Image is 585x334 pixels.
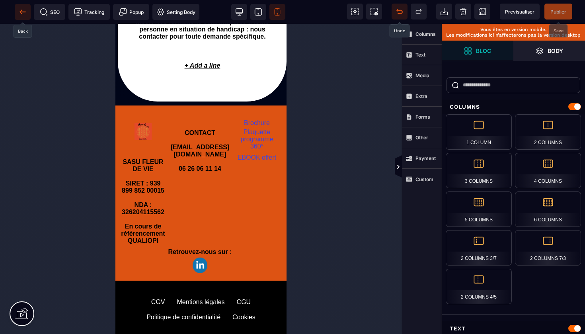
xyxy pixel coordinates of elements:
[53,225,116,231] b: Retrouvez-nous sur :
[415,135,428,141] strong: Other
[15,34,159,49] p: + Add a line
[442,100,585,114] div: Columns
[156,8,195,16] span: Setting Body
[55,105,114,148] b: CONTACT [EMAIL_ADDRESS][DOMAIN_NAME] 06 26 06 11 14
[446,230,512,266] div: 2 Columns 3/7
[125,105,160,126] a: Plaquette programme 360°
[442,41,513,61] span: Open Blocks
[415,52,425,58] strong: Text
[515,114,581,150] div: 2 Columns
[415,114,430,120] strong: Forms
[548,48,563,54] strong: Body
[31,290,105,297] div: Politique de confidentialité
[500,4,540,20] span: Preview
[347,4,363,20] span: View components
[122,130,161,137] a: EBOOK offert
[446,27,581,32] p: Vous êtes en version mobile.
[415,155,436,161] strong: Payment
[515,191,581,227] div: 6 Columns
[117,290,140,297] div: Cookies
[7,135,50,148] b: SASU FLEUR DE VIE
[515,230,581,266] div: 2 Columns 7/3
[550,9,566,15] span: Publier
[513,41,585,61] span: Open Layer Manager
[129,96,154,102] a: Brochure
[415,93,427,99] strong: Extra
[62,275,109,282] div: Mentions légales
[446,32,581,38] p: Les modifications ici n’affecterons pas la version desktop
[6,156,51,220] b: SIRET : 939 899 852 00015 NDA : 326204115562 En cours de référencement QUALIOPI
[415,72,429,78] strong: Media
[446,191,512,227] div: 5 Columns
[36,275,50,282] div: CGV
[119,8,144,16] span: Popup
[74,8,104,16] span: Tracking
[415,176,433,182] strong: Custom
[40,8,60,16] span: SEO
[415,31,436,37] strong: Columns
[121,275,136,282] div: CGU
[77,234,92,249] img: 1a59c7fc07b2df508e9f9470b57f58b2_Design_sans_titre_(2).png
[366,4,382,20] span: Screenshot
[446,269,512,304] div: 2 Columns 4/5
[446,153,512,188] div: 3 Columns
[446,114,512,150] div: 1 Column
[476,48,491,54] strong: Bloc
[515,153,581,188] div: 4 Columns
[505,9,534,15] span: Previsualiser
